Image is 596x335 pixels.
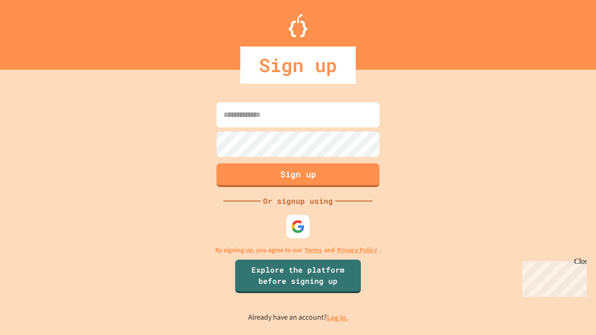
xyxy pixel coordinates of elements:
a: Privacy Policy [337,245,377,255]
a: Terms [305,245,322,255]
a: Explore the platform before signing up [235,260,361,293]
button: Sign up [217,163,379,187]
img: google-icon.svg [291,220,305,234]
div: Sign up [240,47,356,84]
iframe: chat widget [557,298,587,326]
img: Logo.svg [289,14,307,37]
p: Already have an account? [248,312,348,323]
iframe: chat widget [519,257,587,297]
div: Or signup using [261,195,335,207]
a: Log in. [327,313,348,322]
p: By signing up, you agree to our and . [215,245,381,255]
div: Chat with us now!Close [4,4,64,59]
